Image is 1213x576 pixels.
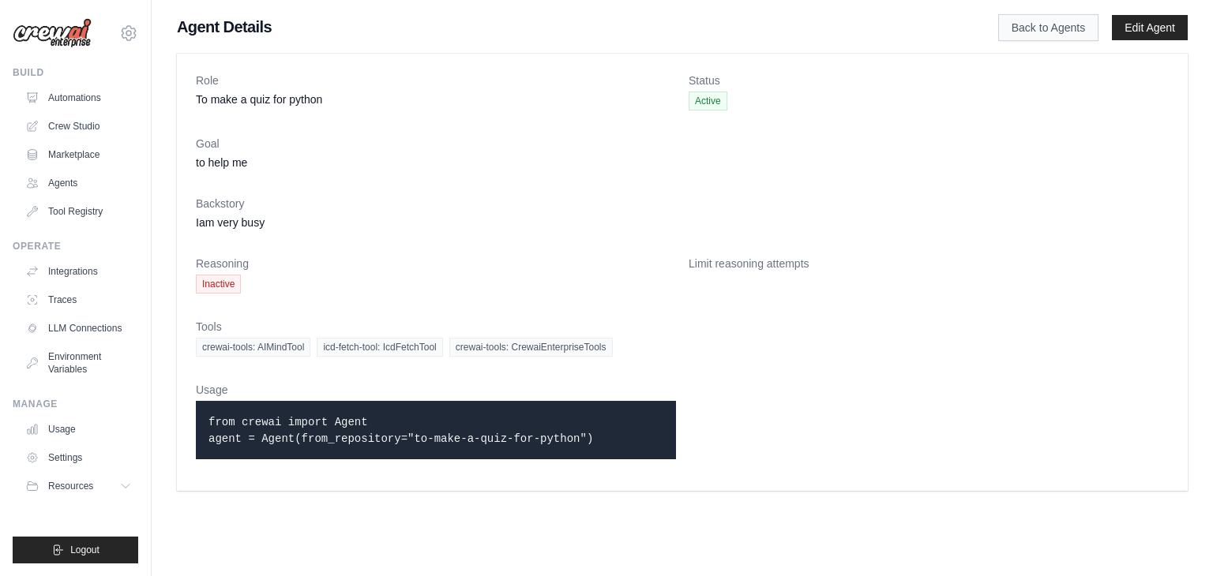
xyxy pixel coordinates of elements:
[48,480,93,492] span: Resources
[196,338,310,357] span: crewai-tools: AIMindTool
[19,316,138,341] a: LLM Connections
[19,259,138,284] a: Integrations
[196,275,241,294] span: Inactive
[196,382,676,398] dt: Usage
[13,240,138,252] div: Operate
[689,92,727,110] span: Active
[196,73,676,88] dt: Role
[19,344,138,382] a: Environment Variables
[449,338,613,357] span: crewai-tools: CrewaiEnterpriseTools
[998,14,1098,41] a: Back to Agents
[1112,15,1188,40] a: Edit Agent
[70,544,100,556] span: Logout
[19,287,138,312] a: Traces
[196,319,1169,335] dt: Tools
[196,215,1169,230] dd: Iam very busy
[208,416,593,445] code: from crewai import Agent agent = Agent(from_repository="to-make-a-quiz-for-python")
[19,85,138,110] a: Automations
[689,73,1169,88] dt: Status
[196,196,1169,211] dt: Backstory
[689,256,1169,271] dt: Limit reasoning attempts
[196,155,1169,170] dd: to help me
[317,338,442,357] span: icd-fetch-tool: IcdFetchTool
[13,18,92,48] img: Logo
[196,136,1169,151] dt: Goal
[19,199,138,224] a: Tool Registry
[19,114,138,139] a: Crew Studio
[19,445,138,470] a: Settings
[13,66,138,79] div: Build
[19,170,138,196] a: Agents
[19,417,138,442] a: Usage
[19,473,138,499] button: Resources
[196,92,676,107] dd: To make a quiz for python
[177,16,948,38] h1: Agent Details
[13,398,138,410] div: Manage
[196,256,676,271] dt: Reasoning
[13,537,138,563] button: Logout
[19,142,138,167] a: Marketplace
